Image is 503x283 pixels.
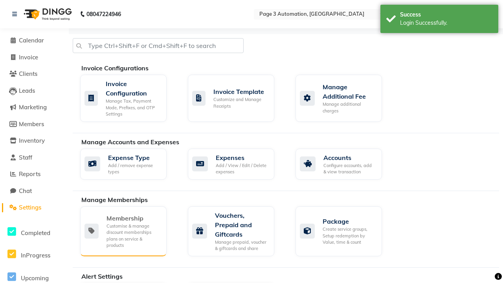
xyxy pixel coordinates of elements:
[19,70,37,77] span: Clients
[21,252,50,259] span: InProgress
[73,38,244,53] input: Type Ctrl+Shift+F or Cmd+Shift+F to search
[188,75,284,122] a: Invoice TemplateCustomize and Manage Receipts
[19,170,40,178] span: Reports
[213,87,268,96] div: Invoice Template
[188,149,284,180] a: ExpensesAdd / View / Edit / Delete expenses
[80,75,176,122] a: Invoice ConfigurationManage Tax, Payment Mode, Prefixes, and OTP Settings
[400,19,492,27] div: Login Successfully.
[2,103,67,112] a: Marketing
[216,153,268,162] div: Expenses
[216,162,268,175] div: Add / View / Edit / Delete expenses
[106,213,160,223] div: Membership
[80,149,176,180] a: Expense TypeAdd / remove expense types
[19,120,44,128] span: Members
[400,11,492,19] div: Success
[2,86,67,96] a: Leads
[296,206,391,256] a: PackageCreate service groups, Setup redemption by Value, time & count
[2,203,67,212] a: Settings
[323,226,376,246] div: Create service groups, Setup redemption by Value, time & count
[19,87,35,94] span: Leads
[215,239,268,252] div: Manage prepaid, voucher & giftcards and share
[323,101,376,114] div: Manage additional charges
[21,274,49,282] span: Upcoming
[2,136,67,145] a: Inventory
[20,3,74,25] img: logo
[296,75,391,122] a: Manage Additional FeeManage additional charges
[213,96,268,109] div: Customize and Manage Receipts
[2,36,67,45] a: Calendar
[2,53,67,62] a: Invoice
[80,206,176,256] a: MembershipCustomise & manage discount memberships plans on service & products
[106,79,160,98] div: Invoice Configuration
[19,187,32,195] span: Chat
[2,120,67,129] a: Members
[19,53,38,61] span: Invoice
[2,187,67,196] a: Chat
[19,204,41,211] span: Settings
[21,229,50,237] span: Completed
[323,217,376,226] div: Package
[296,149,391,180] a: AccountsConfigure accounts, add & view transaction
[19,137,45,144] span: Inventory
[323,82,376,101] div: Manage Additional Fee
[323,162,376,175] div: Configure accounts, add & view transaction
[108,153,160,162] div: Expense Type
[188,206,284,256] a: Vouchers, Prepaid and GiftcardsManage prepaid, voucher & giftcards and share
[19,37,44,44] span: Calendar
[19,154,32,161] span: Staff
[86,3,121,25] b: 08047224946
[108,162,160,175] div: Add / remove expense types
[323,153,376,162] div: Accounts
[215,211,268,239] div: Vouchers, Prepaid and Giftcards
[2,153,67,162] a: Staff
[19,103,47,111] span: Marketing
[2,170,67,179] a: Reports
[106,223,160,249] div: Customise & manage discount memberships plans on service & products
[2,70,67,79] a: Clients
[106,98,160,118] div: Manage Tax, Payment Mode, Prefixes, and OTP Settings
